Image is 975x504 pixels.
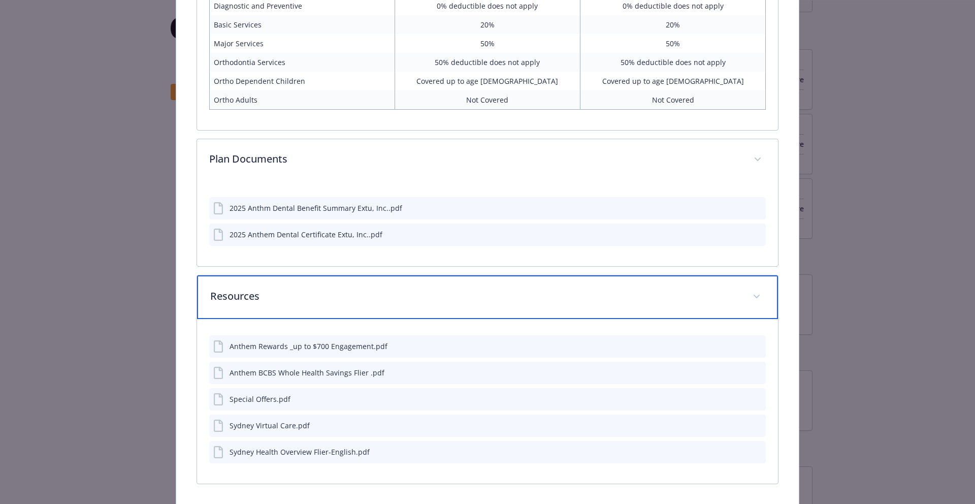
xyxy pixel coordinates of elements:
button: preview file [753,394,762,404]
div: Anthem Rewards _up to $700 Engagement.pdf [230,341,387,352]
button: download file [736,447,744,457]
td: 50% [580,34,766,53]
td: 20% [580,15,766,34]
div: 2025 Anthm Dental Benefit Summary Extu, Inc..pdf [230,203,402,213]
div: Plan Documents [197,181,778,266]
button: preview file [753,203,762,213]
td: Not Covered [395,90,580,110]
td: 20% [395,15,580,34]
div: Special Offers.pdf [230,394,290,404]
div: Resources [197,275,778,319]
button: preview file [753,229,762,240]
button: download file [736,341,744,352]
div: Resources [197,319,778,484]
td: 50% deductible does not apply [395,53,580,72]
button: preview file [753,447,762,457]
button: download file [736,367,744,378]
button: download file [736,420,744,431]
div: 2025 Anthem Dental Certificate Extu, Inc..pdf [230,229,382,240]
button: preview file [753,341,762,352]
div: Plan Documents [197,139,778,181]
td: Major Services [209,34,395,53]
td: Ortho Dependent Children [209,72,395,90]
div: Anthem BCBS Whole Health Savings Flier .pdf [230,367,384,378]
td: 50% [395,34,580,53]
td: Not Covered [580,90,766,110]
td: Covered up to age [DEMOGRAPHIC_DATA] [395,72,580,90]
td: Basic Services [209,15,395,34]
button: download file [736,229,744,240]
button: download file [736,203,744,213]
div: Sydney Health Overview Flier-English.pdf [230,447,370,457]
button: download file [736,394,744,404]
td: Ortho Adults [209,90,395,110]
button: preview file [753,420,762,431]
p: Plan Documents [209,151,742,167]
td: 50% deductible does not apply [580,53,766,72]
button: preview file [753,367,762,378]
td: Covered up to age [DEMOGRAPHIC_DATA] [580,72,766,90]
div: Sydney Virtual Care.pdf [230,420,310,431]
p: Resources [210,289,741,304]
td: Orthodontia Services [209,53,395,72]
